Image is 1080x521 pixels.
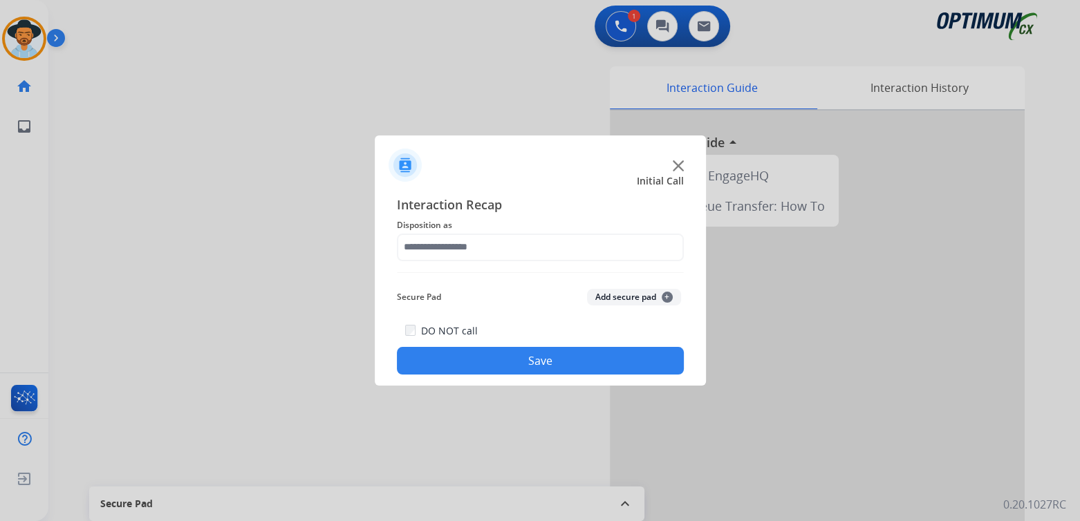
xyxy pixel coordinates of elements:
button: Add secure pad+ [587,289,681,305]
img: contactIcon [389,149,422,182]
img: contact-recap-line.svg [397,272,684,273]
span: Secure Pad [397,289,441,305]
label: DO NOT call [421,324,478,338]
span: Disposition as [397,217,684,234]
span: + [662,292,673,303]
p: 0.20.1027RC [1003,496,1066,513]
span: Initial Call [637,174,684,188]
button: Save [397,347,684,375]
span: Interaction Recap [397,195,684,217]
